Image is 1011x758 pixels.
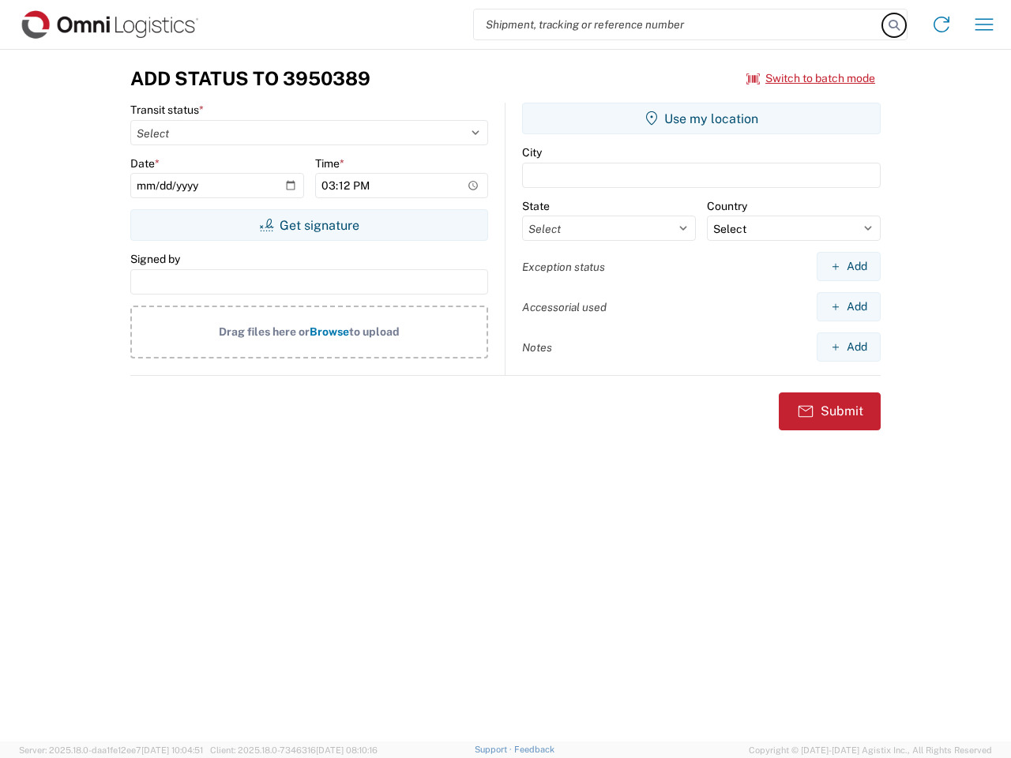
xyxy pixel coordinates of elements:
[130,252,180,266] label: Signed by
[315,156,344,171] label: Time
[522,300,607,314] label: Accessorial used
[130,67,370,90] h3: Add Status to 3950389
[522,103,881,134] button: Use my location
[130,156,160,171] label: Date
[210,745,378,755] span: Client: 2025.18.0-7346316
[316,745,378,755] span: [DATE] 08:10:16
[817,292,881,321] button: Add
[130,103,204,117] label: Transit status
[746,66,875,92] button: Switch to batch mode
[817,252,881,281] button: Add
[522,260,605,274] label: Exception status
[522,145,542,159] label: City
[349,325,400,338] span: to upload
[514,745,554,754] a: Feedback
[219,325,310,338] span: Drag files here or
[474,9,883,39] input: Shipment, tracking or reference number
[141,745,203,755] span: [DATE] 10:04:51
[475,745,514,754] a: Support
[522,340,552,355] label: Notes
[19,745,203,755] span: Server: 2025.18.0-daa1fe12ee7
[310,325,349,338] span: Browse
[817,332,881,362] button: Add
[779,392,881,430] button: Submit
[707,199,747,213] label: Country
[130,209,488,241] button: Get signature
[749,743,992,757] span: Copyright © [DATE]-[DATE] Agistix Inc., All Rights Reserved
[522,199,550,213] label: State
